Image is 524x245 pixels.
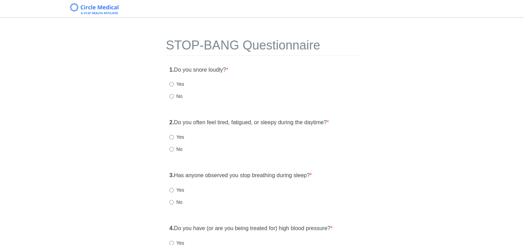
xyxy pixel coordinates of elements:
[169,134,184,140] label: Yes
[169,172,174,178] strong: 3.
[169,172,312,180] label: Has anyone observed you stop breathing during sleep?
[70,3,119,14] img: Circle Medical Logo
[169,81,184,88] label: Yes
[169,147,174,152] input: No
[169,135,174,139] input: Yes
[169,200,174,205] input: No
[169,146,183,153] label: No
[169,66,228,74] label: Do you snore loudly?
[169,119,174,125] strong: 2.
[169,187,184,193] label: Yes
[169,82,174,87] input: Yes
[169,94,174,99] input: No
[169,199,183,206] label: No
[169,225,174,231] strong: 4.
[169,225,332,233] label: Do you have (or are you being treated for) high blood pressure?
[169,119,329,127] label: Do you often feel tired, fatigued, or sleepy during the daytime?
[169,93,183,100] label: No
[166,38,358,56] h1: STOP-BANG Questionnaire
[169,188,174,192] input: Yes
[169,67,174,73] strong: 1.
